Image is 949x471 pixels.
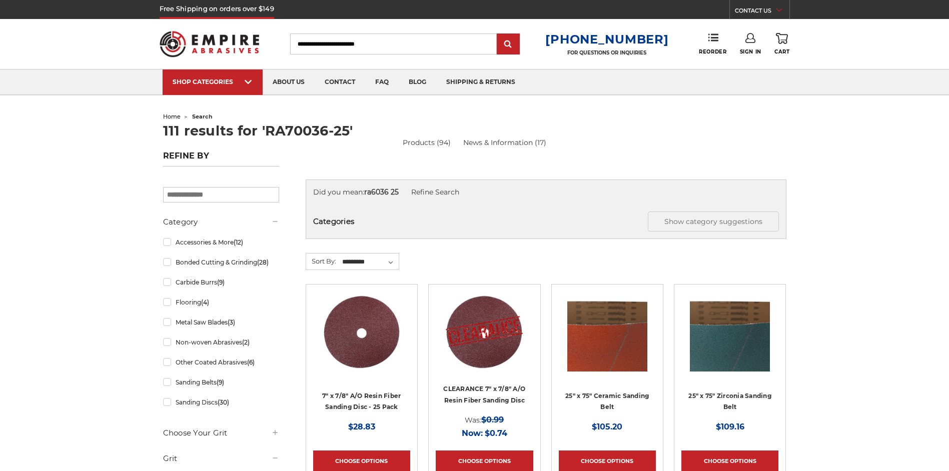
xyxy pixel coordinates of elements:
[444,291,524,371] img: CLEARANCE 7 inch aluminum oxide resin fiber disc
[688,392,771,411] a: 25" x 75" Zirconia Sanding Belt
[160,24,260,63] img: Empire Abrasives
[774,33,789,55] a: Cart
[322,392,401,411] a: 7" x 7/8" A/O Resin Fiber Sanding Disc - 25 Pack
[263,69,315,95] a: about us
[592,422,622,431] span: $105.20
[740,48,761,55] span: Sign In
[163,216,279,228] h5: Category
[163,427,279,439] h5: Choose Your Grit
[341,254,399,269] select: Sort By:
[217,278,225,286] span: (9)
[313,211,779,231] h5: Categories
[163,113,181,120] a: home
[348,422,375,431] span: $28.83
[716,422,744,431] span: $109.16
[201,298,209,306] span: (4)
[218,398,229,406] span: (30)
[315,69,365,95] a: contact
[399,69,436,95] a: blog
[485,428,507,438] span: $0.74
[163,373,279,391] a: Sanding Belts(9)
[313,187,779,197] div: Did you mean:
[699,33,726,54] a: Reorder
[774,48,789,55] span: Cart
[163,313,279,331] a: Metal Saw Blades(3)
[436,291,533,388] a: CLEARANCE 7 inch aluminum oxide resin fiber disc
[462,428,483,438] span: Now:
[163,452,279,464] h5: Grit
[163,353,279,371] a: Other Coated Abrasives(6)
[699,48,726,55] span: Reorder
[559,291,656,388] a: 25" x 75" Ceramic Sanding Belt
[481,415,504,424] span: $0.99
[228,318,235,326] span: (3)
[648,211,779,231] button: Show category suggestions
[735,5,789,19] a: CONTACT US
[163,151,279,166] h5: Refine by
[443,385,525,404] a: CLEARANCE 7" x 7/8" A/O Resin Fiber Sanding Disc
[306,253,336,268] label: Sort By:
[163,253,279,271] a: Bonded Cutting & Grinding(28)
[567,291,647,371] img: 25" x 75" Ceramic Sanding Belt
[681,291,778,388] a: 25" x 75" Zirconia Sanding Belt
[365,69,399,95] a: faq
[163,233,279,251] a: Accessories & More(12)
[247,358,255,366] span: (6)
[565,392,649,411] a: 25" x 75" Ceramic Sanding Belt
[498,34,518,54] input: Submit
[234,238,243,246] span: (12)
[436,69,525,95] a: shipping & returns
[163,273,279,291] a: Carbide Burrs(9)
[163,393,279,411] a: Sanding Discs(30)
[436,413,533,426] div: Was:
[545,49,668,56] p: FOR QUESTIONS OR INQUIRIES
[163,124,786,137] h1: 111 results for 'RA70036-25'
[313,291,410,388] a: 7 inch aluminum oxide resin fiber disc
[163,293,279,311] a: Flooring(4)
[545,32,668,46] a: [PHONE_NUMBER]
[364,187,399,196] strong: ra6036 25
[242,338,250,346] span: (2)
[173,78,253,85] div: SHOP CATEGORIES
[257,258,269,266] span: (28)
[411,187,459,196] a: Refine Search
[192,113,213,120] span: search
[163,333,279,351] a: Non-woven Abrasives(2)
[322,291,402,371] img: 7 inch aluminum oxide resin fiber disc
[403,137,451,148] a: Products (94)
[217,378,224,386] span: (9)
[463,137,546,148] a: News & Information (17)
[690,291,770,371] img: 25" x 75" Zirconia Sanding Belt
